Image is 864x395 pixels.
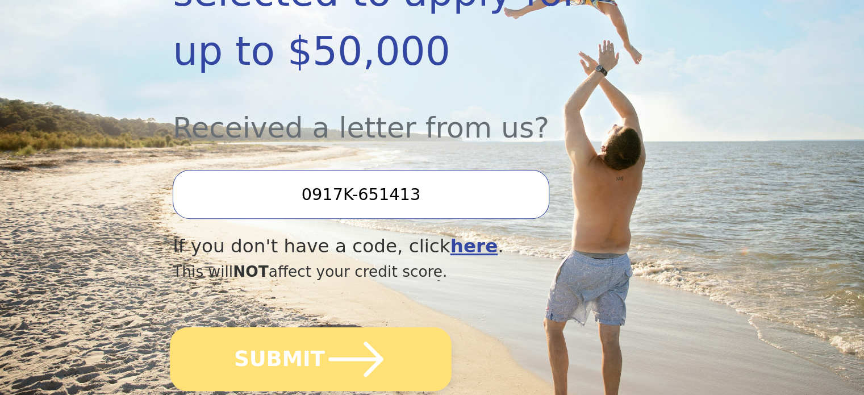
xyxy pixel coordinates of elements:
[450,235,498,257] a: here
[170,327,452,391] button: SUBMIT
[233,263,269,280] span: NOT
[173,81,613,149] div: Received a letter from us?
[173,232,613,260] div: If you don't have a code, click .
[173,170,549,219] input: Enter your Offer Code:
[173,260,613,283] div: This will affect your credit score.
